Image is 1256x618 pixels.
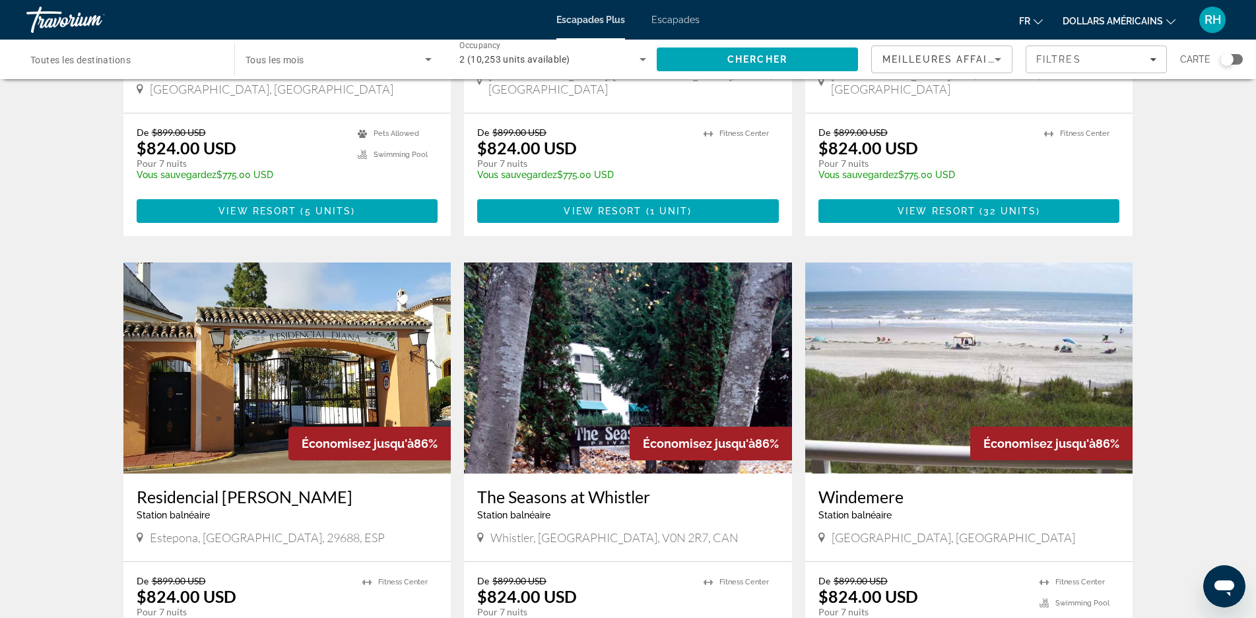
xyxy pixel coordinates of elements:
[137,138,236,158] p: $824.00 USD
[477,586,577,606] p: $824.00 USD
[150,530,385,545] span: Estepona, [GEOGRAPHIC_DATA], 29688, ESP
[459,41,501,50] span: Occupancy
[477,606,690,618] p: Pour 7 nuits
[719,578,769,586] span: Fitness Center
[137,199,438,223] button: View Resort(5 units)
[137,170,345,180] p: $775.00 USD
[657,47,858,71] button: Search
[305,206,352,216] span: 5 units
[818,127,830,138] span: De
[477,170,557,180] span: Vous sauvegardez
[137,606,350,618] p: Pour 7 nuits
[1036,54,1081,65] span: Filtres
[1205,13,1221,26] font: RH
[818,487,1120,507] a: Windemere
[818,138,918,158] p: $824.00 USD
[650,206,688,216] span: 1 unit
[1063,11,1175,30] button: Changer de devise
[26,3,158,37] a: Travorium
[152,127,206,138] span: $899.00 USD
[564,206,642,216] span: View Resort
[882,51,1001,67] mat-select: Sort by
[818,199,1120,223] button: View Resort(32 units)
[477,158,690,170] p: Pour 7 nuits
[727,54,787,65] span: Chercher
[378,578,428,586] span: Fitness Center
[137,510,210,520] span: Station balnéaire
[1203,565,1245,607] iframe: Bouton de lancement de la fenêtre de messagerie
[1180,50,1210,69] span: Carte
[642,206,692,216] span: ( )
[137,127,149,138] span: De
[719,129,769,138] span: Fitness Center
[630,427,792,460] div: 86%
[464,263,792,474] img: The Seasons at Whistler
[818,586,918,606] p: $824.00 USD
[970,427,1133,460] div: 86%
[137,170,216,180] span: Vous sauvegardez
[818,158,1032,170] p: Pour 7 nuits
[1055,599,1109,607] span: Swimming Pool
[983,206,1036,216] span: 32 units
[556,15,625,25] a: Escapades Plus
[246,55,304,65] span: Tous les mois
[374,150,428,159] span: Swimming Pool
[1060,129,1109,138] span: Fitness Center
[492,127,546,138] span: $899.00 USD
[492,575,546,586] span: $899.00 USD
[477,127,489,138] span: De
[374,129,419,138] span: Pets Allowed
[477,170,690,180] p: $775.00 USD
[477,487,779,507] a: The Seasons at Whistler
[651,15,700,25] a: Escapades
[490,530,739,545] span: Whistler, [GEOGRAPHIC_DATA], V0N 2R7, CAN
[302,437,414,450] span: Économisez jusqu'à
[818,170,898,180] span: Vous sauvegardez
[834,575,888,586] span: $899.00 USD
[1019,16,1030,26] font: fr
[1019,11,1043,30] button: Changer de langue
[882,54,1009,65] span: Meilleures affaires
[477,138,577,158] p: $824.00 USD
[805,263,1133,474] img: Windemere
[818,575,830,586] span: De
[30,55,131,65] span: Toutes les destinations
[488,67,779,96] span: [GEOGRAPHIC_DATA], [GEOGRAPHIC_DATA], 05037, [GEOGRAPHIC_DATA]
[818,510,892,520] span: Station balnéaire
[643,437,755,450] span: Économisez jusqu'à
[983,437,1096,450] span: Économisez jusqu'à
[832,530,1075,545] span: [GEOGRAPHIC_DATA], [GEOGRAPHIC_DATA]
[1055,578,1105,586] span: Fitness Center
[152,575,206,586] span: $899.00 USD
[296,206,355,216] span: ( )
[1195,6,1230,34] button: Menu utilisateur
[818,170,1032,180] p: $775.00 USD
[1026,46,1167,73] button: Filters
[898,206,975,216] span: View Resort
[137,487,438,507] a: Residencial [PERSON_NAME]
[30,52,217,68] input: Select destination
[1063,16,1163,26] font: dollars américains
[834,127,888,138] span: $899.00 USD
[459,54,570,65] span: 2 (10,253 units available)
[137,575,149,586] span: De
[288,427,451,460] div: 86%
[477,575,489,586] span: De
[818,606,1027,618] p: Pour 7 nuits
[150,82,393,96] span: [GEOGRAPHIC_DATA], [GEOGRAPHIC_DATA]
[831,67,1120,96] span: [GEOGRAPHIC_DATA], MO, 656168889, [GEOGRAPHIC_DATA]
[218,206,296,216] span: View Resort
[123,263,451,474] img: Residencial Diana
[477,199,779,223] button: View Resort(1 unit)
[137,586,236,606] p: $824.00 USD
[975,206,1040,216] span: ( )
